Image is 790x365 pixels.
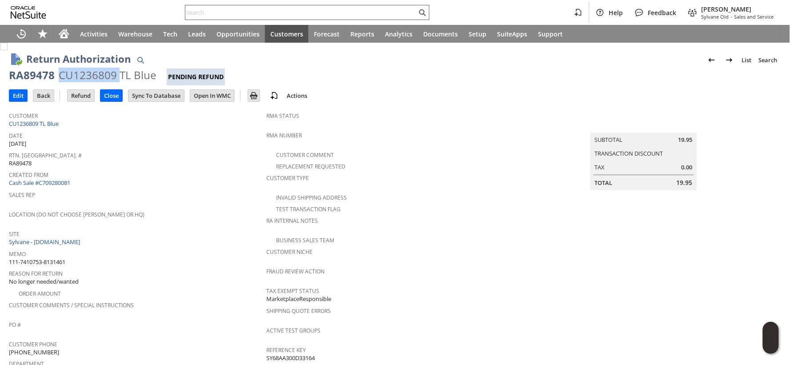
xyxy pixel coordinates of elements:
h1: Return Authorization [26,52,131,66]
img: Previous [706,55,717,65]
a: Customer Comments / Special Instructions [9,301,134,309]
a: Transaction Discount [595,149,663,157]
a: Documents [418,25,463,43]
span: Setup [469,30,486,38]
a: Recent Records [11,25,32,43]
a: SuiteApps [492,25,533,43]
span: - [731,13,733,20]
img: Quick Find [135,55,146,65]
a: Reports [345,25,380,43]
span: Opportunities [217,30,260,38]
svg: Shortcuts [37,28,48,39]
a: PO # [9,321,21,329]
div: CU1236809 TL Blue [59,68,156,82]
input: Open In WMC [190,90,234,101]
a: Forecast [309,25,345,43]
a: Order Amount [19,290,61,297]
a: Reference Key [266,346,306,354]
a: Site [9,230,20,238]
span: Leads [188,30,206,38]
a: Warehouse [113,25,158,43]
a: Reason For Return [9,270,63,277]
a: Fraud Review Action [266,268,325,275]
a: List [738,53,755,67]
span: Warehouse [118,30,152,38]
a: Actions [283,92,311,100]
a: Customers [265,25,309,43]
a: Sales Rep [9,191,35,199]
a: Shipping Quote Errors [266,307,331,315]
a: RMA Number [266,132,302,139]
a: Replacement Requested [276,163,345,170]
input: Back [33,90,54,101]
span: 19.95 [678,136,693,144]
span: Help [609,8,623,17]
a: Rtn. [GEOGRAPHIC_DATA]. # [9,152,82,159]
a: Support [533,25,569,43]
span: Documents [423,30,458,38]
a: Analytics [380,25,418,43]
a: Customer Niche [266,248,313,256]
input: Sync To Database [128,90,184,101]
svg: logo [11,6,46,19]
a: Tax Exempt Status [266,287,319,295]
a: Tax [595,163,605,171]
span: [PERSON_NAME] [702,5,774,13]
a: Cash Sale #C709280081 [9,179,70,187]
a: Active Test Groups [266,327,321,334]
span: Support [538,30,563,38]
a: Business Sales Team [276,237,334,244]
span: Forecast [314,30,340,38]
a: Search [755,53,781,67]
span: 19.95 [677,178,693,187]
span: [PHONE_NUMBER] [9,348,59,357]
span: Oracle Guided Learning Widget. To move around, please hold and drag [763,338,779,354]
input: Refund [68,90,94,101]
span: Analytics [385,30,413,38]
caption: Summary [590,118,697,132]
a: Date [9,132,23,140]
span: Sales and Service [734,13,774,20]
span: 111-7410753-8131461 [9,258,65,266]
a: Customer Comment [276,151,334,159]
svg: Recent Records [16,28,27,39]
img: Print [249,90,259,101]
div: Pending Refund [167,68,225,85]
a: CU1236809 TL Blue [9,120,61,128]
span: SuiteApps [497,30,528,38]
img: Next [724,55,735,65]
a: Test Transaction Flag [276,205,341,213]
a: Tech [158,25,183,43]
a: RA Internal Notes [266,217,318,225]
svg: Home [59,28,69,39]
a: Customer Type [266,174,309,182]
a: Customer Phone [9,341,57,348]
a: Sylvane - [DOMAIN_NAME] [9,238,82,246]
iframe: Click here to launch Oracle Guided Learning Help Panel [763,322,779,354]
a: Setup [463,25,492,43]
input: Print [248,90,260,101]
a: Created From [9,171,48,179]
a: Invalid Shipping Address [276,194,347,201]
a: Subtotal [595,136,623,144]
span: MarketplaceResponsible [266,295,331,303]
a: Total [595,179,613,187]
span: No longer needed/wanted [9,277,79,286]
span: Reports [350,30,374,38]
span: Sylvane Old [702,13,729,20]
a: Memo [9,250,26,258]
a: Customer [9,112,38,120]
span: [DATE] [9,140,26,148]
div: RA89478 [9,68,55,82]
span: RA89478 [9,159,32,168]
span: SY68AA300D33164 [266,354,315,362]
a: Location (Do Not Choose [PERSON_NAME] or HQ) [9,211,144,218]
a: Opportunities [211,25,265,43]
input: Close [100,90,122,101]
a: Home [53,25,75,43]
svg: Search [417,7,428,18]
input: Edit [9,90,27,101]
a: Activities [75,25,113,43]
div: Shortcuts [32,25,53,43]
span: Feedback [648,8,677,17]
